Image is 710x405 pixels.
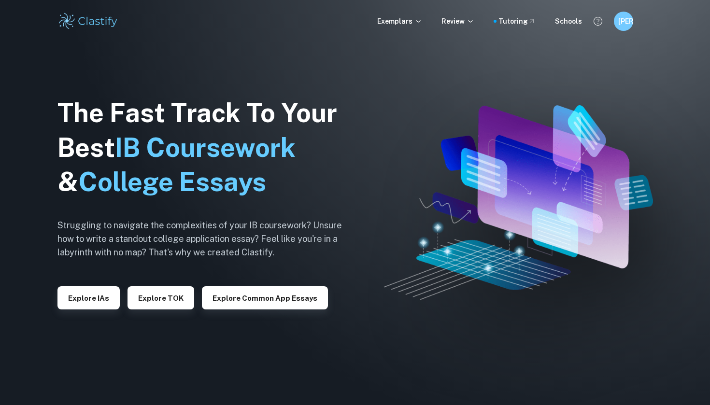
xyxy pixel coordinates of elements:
h6: Struggling to navigate the complexities of your IB coursework? Unsure how to write a standout col... [57,219,357,259]
span: College Essays [78,167,266,197]
button: Explore Common App essays [202,286,328,309]
a: Explore TOK [128,293,194,302]
p: Exemplars [377,16,422,27]
p: Review [441,16,474,27]
h6: [PERSON_NAME] [618,16,629,27]
span: IB Coursework [115,132,296,163]
button: Explore TOK [128,286,194,309]
a: Explore Common App essays [202,293,328,302]
a: Schools [555,16,582,27]
h1: The Fast Track To Your Best & [57,96,357,200]
img: Clastify logo [57,12,119,31]
button: [PERSON_NAME] [614,12,633,31]
img: Clastify hero [384,105,653,300]
a: Tutoring [498,16,536,27]
button: Explore IAs [57,286,120,309]
button: Help and Feedback [590,13,606,29]
a: Explore IAs [57,293,120,302]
